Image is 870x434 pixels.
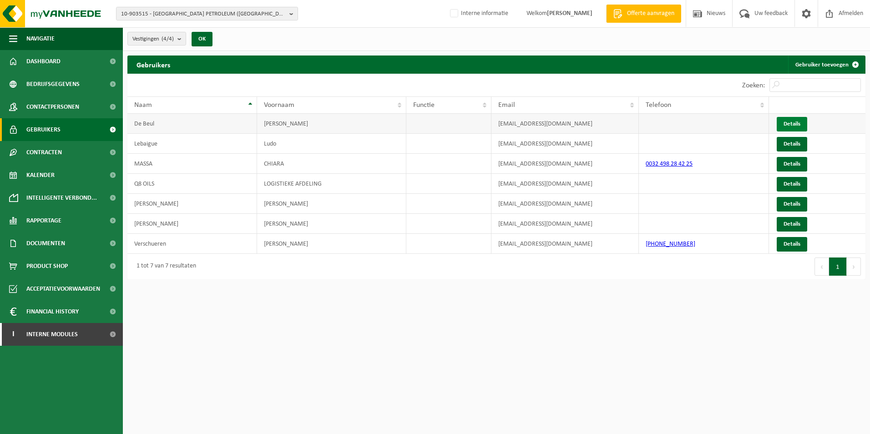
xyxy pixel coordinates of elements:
span: Details [784,141,800,147]
td: Verschueren [127,234,257,254]
span: Voornaam [264,101,294,109]
label: Interne informatie [448,7,508,20]
td: [EMAIL_ADDRESS][DOMAIN_NAME] [491,134,639,154]
span: Intelligente verbond... [26,187,97,209]
span: Details [784,241,800,247]
h2: Gebruikers [127,56,179,73]
span: Kalender [26,164,55,187]
span: Details [784,161,800,167]
span: Bedrijfsgegevens [26,73,80,96]
span: Details [784,221,800,227]
a: Details [777,177,807,192]
strong: [PERSON_NAME] [547,10,592,17]
span: I [9,323,17,346]
a: Gebruiker toevoegen [788,56,865,74]
a: Details [777,237,807,252]
a: Details [777,217,807,232]
a: Offerte aanvragen [606,5,681,23]
span: Details [784,181,800,187]
button: OK [192,32,212,46]
td: [EMAIL_ADDRESS][DOMAIN_NAME] [491,114,639,134]
td: [EMAIL_ADDRESS][DOMAIN_NAME] [491,194,639,214]
button: 10-903515 - [GEOGRAPHIC_DATA] PETROLEUM ([GEOGRAPHIC_DATA]) [GEOGRAPHIC_DATA] - [GEOGRAPHIC_DATA] [116,7,298,20]
span: Acceptatievoorwaarden [26,278,100,300]
span: Gebruikers [26,118,61,141]
span: Offerte aanvragen [625,9,677,18]
td: Q8 OILS [127,174,257,194]
span: Email [498,101,515,109]
td: [PERSON_NAME] [257,234,406,254]
td: [EMAIL_ADDRESS][DOMAIN_NAME] [491,154,639,174]
span: Contactpersonen [26,96,79,118]
button: Previous [814,257,829,276]
a: [PHONE_NUMBER] [646,241,695,247]
td: Ludo [257,134,406,154]
td: [EMAIL_ADDRESS][DOMAIN_NAME] [491,234,639,254]
span: Documenten [26,232,65,255]
span: Naam [134,101,152,109]
td: LOGISTIEKE AFDELING [257,174,406,194]
td: [PERSON_NAME] [127,194,257,214]
button: Next [847,257,861,276]
td: [PERSON_NAME] [257,194,406,214]
td: MASSA [127,154,257,174]
a: Details [777,137,807,151]
td: [PERSON_NAME] [257,114,406,134]
span: Rapportage [26,209,61,232]
span: Functie [413,101,435,109]
td: [PERSON_NAME] [257,214,406,234]
span: Contracten [26,141,62,164]
button: 1 [829,257,847,276]
span: Details [784,201,800,207]
td: [EMAIL_ADDRESS][DOMAIN_NAME] [491,214,639,234]
a: Details [777,117,807,131]
span: Details [784,121,800,127]
span: Interne modules [26,323,78,346]
a: 0032 498 28 42 25 [646,161,693,167]
count: (4/4) [162,36,174,42]
a: Details [777,197,807,212]
button: Vestigingen(4/4) [127,32,186,45]
span: Dashboard [26,50,61,73]
span: Vestigingen [132,32,174,46]
div: 1 tot 7 van 7 resultaten [132,258,196,275]
span: Navigatie [26,27,55,50]
td: Lebaigue [127,134,257,154]
td: De Beul [127,114,257,134]
a: Details [777,157,807,172]
span: Telefoon [646,101,671,109]
span: Product Shop [26,255,68,278]
td: [PERSON_NAME] [127,214,257,234]
td: CHIARA [257,154,406,174]
label: Zoeken: [742,82,765,89]
span: Financial History [26,300,79,323]
td: [EMAIL_ADDRESS][DOMAIN_NAME] [491,174,639,194]
span: 10-903515 - [GEOGRAPHIC_DATA] PETROLEUM ([GEOGRAPHIC_DATA]) [GEOGRAPHIC_DATA] - [GEOGRAPHIC_DATA] [121,7,286,21]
